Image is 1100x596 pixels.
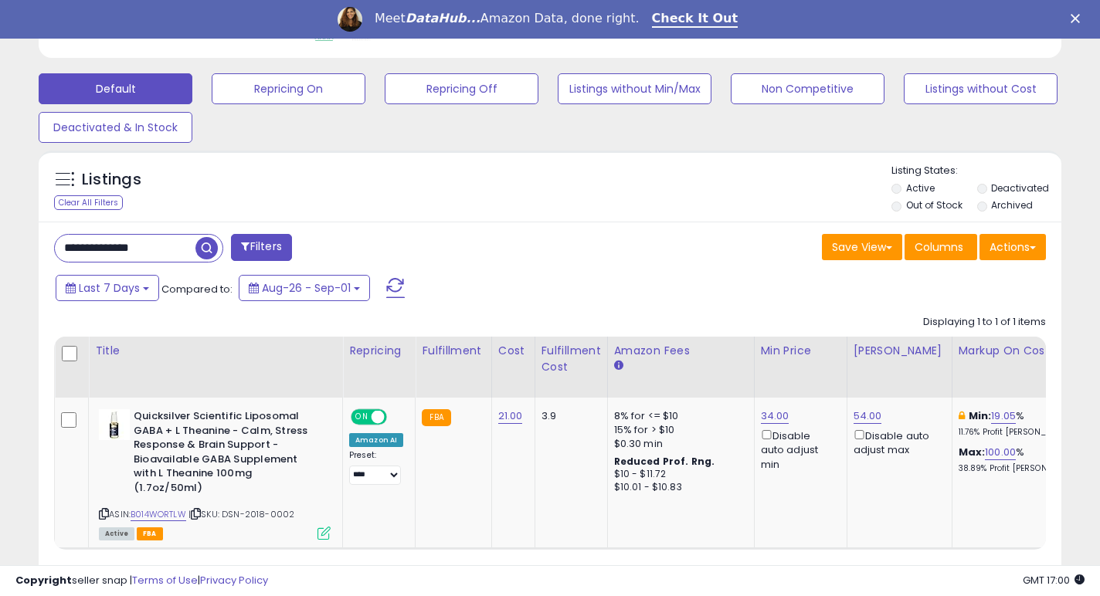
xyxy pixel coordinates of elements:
[99,409,130,440] img: 31-R5NZ6OqL._SL40_.jpg
[731,73,884,104] button: Non Competitive
[761,408,789,424] a: 34.00
[406,11,480,25] i: DataHub...
[161,282,233,296] span: Compared to:
[385,73,538,104] button: Repricing Off
[614,437,742,451] div: $0.30 min
[959,463,1087,474] p: 38.89% Profit [PERSON_NAME]
[385,411,409,424] span: OFF
[231,234,291,261] button: Filters
[375,11,640,26] div: Meet Amazon Data, done right.
[915,239,963,255] span: Columns
[614,468,742,481] div: $10 - $11.72
[614,359,623,373] small: Amazon Fees.
[498,343,528,359] div: Cost
[15,574,268,588] div: seller snap | |
[99,409,331,538] div: ASIN:
[652,11,738,28] a: Check It Out
[95,343,336,359] div: Title
[542,343,601,375] div: Fulfillment Cost
[422,409,450,426] small: FBA
[822,234,902,260] button: Save View
[923,315,1046,330] div: Displaying 1 to 1 of 1 items
[54,195,123,210] div: Clear All Filters
[952,337,1098,398] th: The percentage added to the cost of goods (COGS) that forms the calculator for Min & Max prices.
[904,73,1058,104] button: Listings without Cost
[15,573,72,588] strong: Copyright
[349,433,403,447] div: Amazon AI
[985,445,1016,460] a: 100.00
[56,275,159,301] button: Last 7 Days
[906,198,963,212] label: Out of Stock
[905,234,977,260] button: Columns
[854,408,882,424] a: 54.00
[79,280,140,296] span: Last 7 Days
[239,275,370,301] button: Aug-26 - Sep-01
[891,164,1061,178] p: Listing States:
[498,408,523,424] a: 21.00
[761,343,840,359] div: Min Price
[137,527,163,540] span: FBA
[188,508,294,520] span: | SKU: DSN-2018-0002
[991,198,1033,212] label: Archived
[614,455,715,468] b: Reduced Prof. Rng.
[761,427,835,472] div: Disable auto adjust min
[558,73,711,104] button: Listings without Min/Max
[959,409,1087,438] div: %
[959,343,1092,359] div: Markup on Cost
[614,423,742,437] div: 15% for > $10
[969,408,992,423] b: Min:
[422,343,484,359] div: Fulfillment
[991,408,1016,424] a: 19.05
[131,508,186,521] a: B014WORTLW
[614,343,748,359] div: Amazon Fees
[959,445,986,459] b: Max:
[991,181,1049,195] label: Deactivated
[906,181,935,195] label: Active
[132,573,198,588] a: Terms of Use
[262,280,351,296] span: Aug-26 - Sep-01
[39,112,192,143] button: Deactivated & In Stock
[99,527,134,540] span: All listings currently available for purchase on Amazon
[614,409,742,423] div: 8% for <= $10
[39,73,192,104] button: Default
[1071,14,1086,23] div: Close
[352,411,372,424] span: ON
[134,409,321,499] b: Quicksilver Scientific Liposomal GABA + L Theanine - Calm, Stress Response & Brain Support - Bioa...
[979,234,1046,260] button: Actions
[854,427,940,457] div: Disable auto adjust max
[614,481,742,494] div: $10.01 - $10.83
[349,450,403,485] div: Preset:
[854,343,946,359] div: [PERSON_NAME]
[338,7,362,32] img: Profile image for Georgie
[959,445,1087,474] div: %
[212,73,365,104] button: Repricing On
[200,573,268,588] a: Privacy Policy
[349,343,409,359] div: Repricing
[959,427,1087,438] p: 11.76% Profit [PERSON_NAME]
[542,409,596,423] div: 3.9
[1023,573,1085,588] span: 2025-09-9 17:00 GMT
[82,169,141,191] h5: Listings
